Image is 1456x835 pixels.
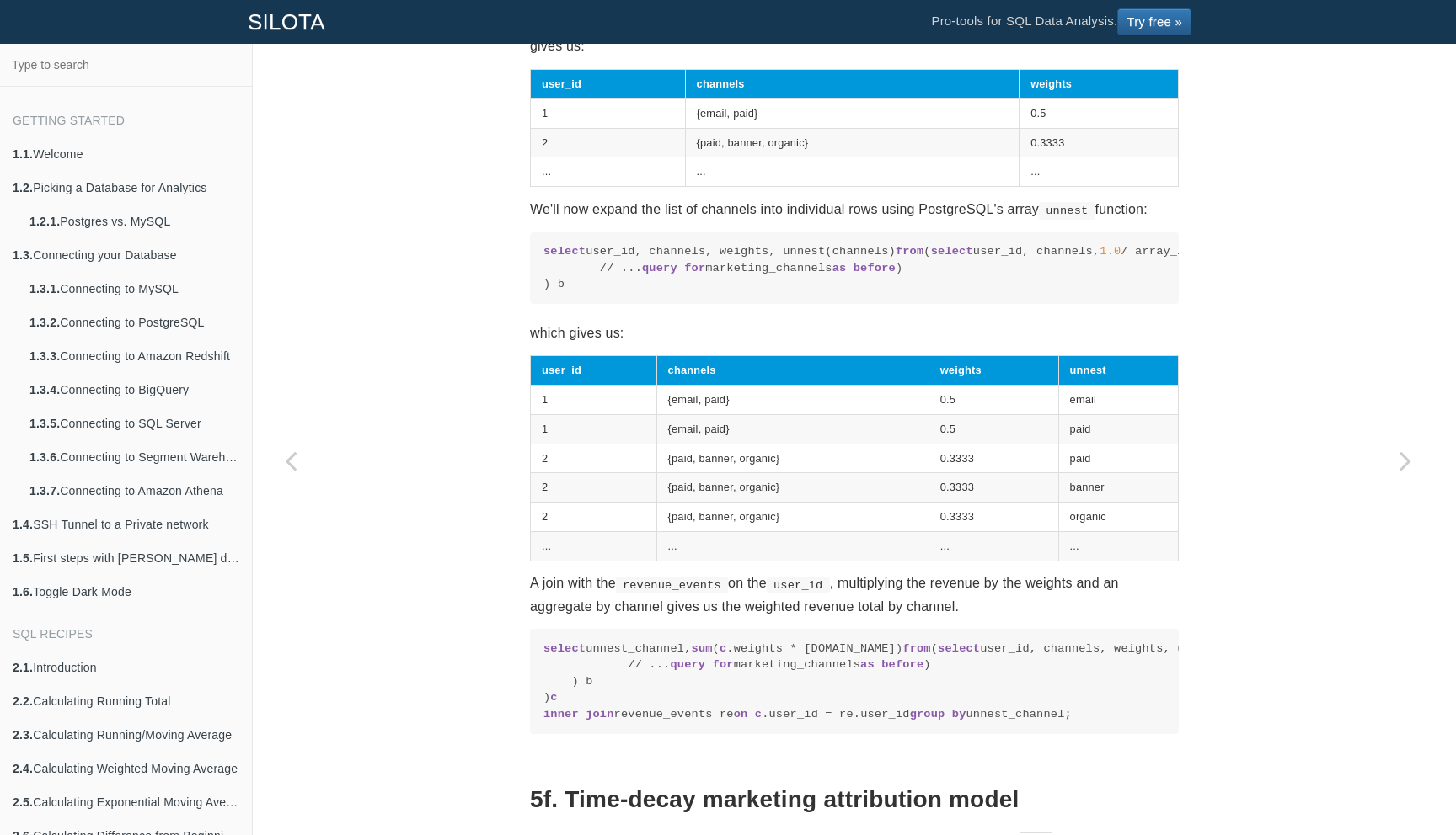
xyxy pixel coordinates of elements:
[656,414,929,444] td: {email, paid}
[17,272,252,306] a: 1.3.1.Connecting to MySQL
[17,339,252,373] a: 1.3.3.Connecting to Amazon Redshift
[13,551,33,565] b: 1.5.
[29,383,60,396] b: 1.3.4.
[29,282,60,295] b: 1.3.1.
[13,181,33,194] b: 1.2.
[734,708,748,721] span: on
[17,306,252,339] a: 1.3.2.Connecting to PostgreSQL
[685,128,1020,157] td: {paid, banner, organic}
[13,762,33,775] b: 2.4.
[531,98,686,128] td: 1
[17,440,252,474] a: 1.3.6.Connecting to Segment Warehouse
[530,787,1179,813] h2: 5f. Time-decay marketing attribution model
[5,49,247,81] input: Type to search
[929,531,1058,561] td: ...
[530,35,1179,57] p: gives us:
[543,243,1165,292] code: user_id, channels, weights, unnest(channels) ( user_id, channels, / array_length(channels, ) weig...
[656,356,929,386] th: channels
[1039,202,1095,219] code: unnest
[832,262,847,274] span: as
[543,642,586,655] span: select
[13,795,33,809] b: 2.5.
[17,474,252,508] a: 1.3.7.Connecting to Amazon Athena
[642,262,677,274] span: query
[531,503,657,532] td: 2
[755,708,762,721] span: c
[29,215,60,228] b: 1.2.1.
[1058,503,1178,532] td: organic
[1020,70,1179,99] th: weights
[586,708,613,721] span: join
[685,98,1020,128] td: {email, paid}
[929,386,1058,415] td: 0.5
[929,356,1058,386] th: weights
[692,642,713,655] span: sum
[1058,473,1178,503] td: banner
[531,356,657,386] th: user_id
[13,728,33,742] b: 2.3.
[531,444,657,473] td: 2
[531,386,657,415] td: 1
[13,661,33,674] b: 2.1.
[656,444,929,473] td: {paid, banner, organic}
[1058,444,1178,473] td: paid
[17,373,252,407] a: 1.3.4.Connecting to BigQuery
[13,248,33,262] b: 1.3.
[530,198,1179,221] p: We'll now expand the list of channels into individual rows using PostgreSQL's array function:
[720,642,726,655] span: c
[253,86,329,835] a: Previous page: SQL's NULL values: comparing, sorting, converting and joining with real values
[1058,531,1178,561] td: ...
[656,531,929,561] td: ...
[29,450,60,464] b: 1.3.6.
[656,473,929,503] td: {paid, banner, organic}
[854,262,896,274] span: before
[896,245,923,258] span: from
[910,708,945,721] span: group
[531,128,686,157] td: 2
[17,407,252,440] a: 1.3.5.Connecting to SQL Server
[685,70,1020,99] th: channels
[13,694,33,708] b: 2.2.
[531,157,686,187] td: ...
[929,473,1058,503] td: 0.3333
[902,642,930,655] span: from
[914,1,1208,43] li: Pro-tools for SQL Data Analysis.
[543,641,1165,722] code: unnest_channel, ( .weights * [DOMAIN_NAME]) ( user_id, channels, weights, unnest(channels) unnest...
[616,577,728,593] code: revenue_events
[13,147,33,161] b: 1.1.
[531,473,657,503] td: 2
[13,585,33,598] b: 1.6.
[1020,128,1179,157] td: 0.3333
[29,484,60,497] b: 1.3.7.
[531,70,686,99] th: user_id
[543,245,586,258] span: select
[929,444,1058,473] td: 0.3333
[1020,98,1179,128] td: 0.5
[685,157,1020,187] td: ...
[1058,414,1178,444] td: paid
[952,708,966,721] span: by
[1020,157,1179,187] td: ...
[767,577,830,593] code: user_id
[235,1,338,43] a: SILOTA
[684,262,705,274] span: for
[938,642,980,655] span: select
[530,572,1179,617] p: A join with the on the , multiplying the revenue by the weights and an aggregate by channel gives...
[1058,386,1178,415] td: email
[29,316,60,329] b: 1.3.2.
[670,658,705,671] span: query
[881,658,923,671] span: before
[860,658,875,671] span: as
[29,417,60,430] b: 1.3.5.
[531,531,657,561] td: ...
[929,503,1058,532] td: 0.3333
[1100,245,1121,258] span: 1.0
[17,205,252,238] a: 1.2.1.Postgres vs. MySQL
[543,708,579,721] span: inner
[929,414,1058,444] td: 0.5
[13,518,33,531] b: 1.4.
[656,386,929,415] td: {email, paid}
[530,322,1179,344] p: which gives us:
[1117,8,1191,35] a: Try free »
[29,349,60,363] b: 1.3.3.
